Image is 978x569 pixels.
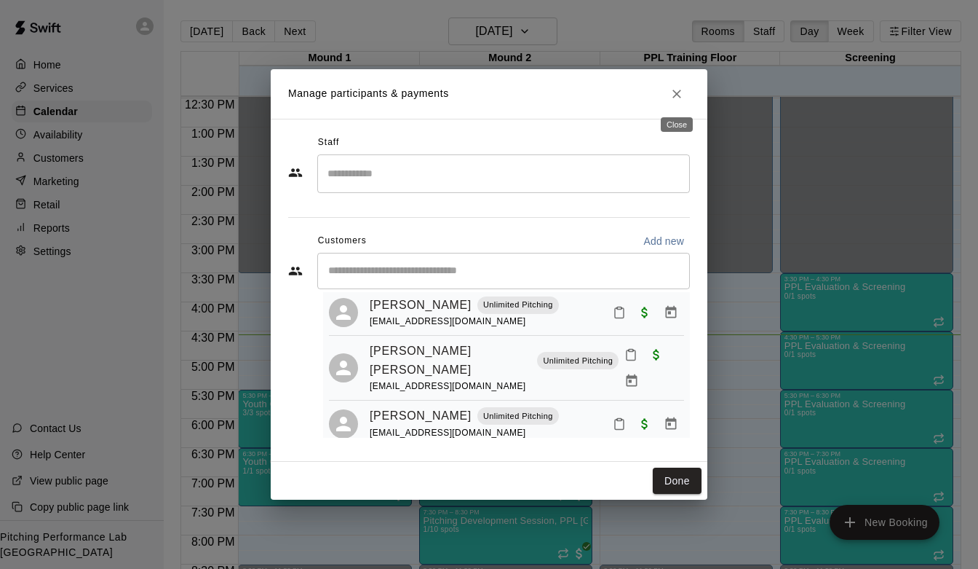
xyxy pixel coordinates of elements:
p: Unlimited Pitching [483,299,553,311]
p: Unlimited Pitching [543,355,613,367]
button: Mark attendance [607,412,632,436]
button: Mark attendance [607,300,632,325]
span: Paid with Credit [632,305,658,318]
p: Add new [643,234,684,248]
a: [PERSON_NAME] [370,407,472,425]
a: [PERSON_NAME] [370,296,472,315]
button: Done [653,468,701,495]
a: [PERSON_NAME] [PERSON_NAME] [370,342,531,379]
p: Manage participants & payments [288,86,449,101]
div: Close [661,117,693,132]
button: Close [664,81,690,107]
div: Eli Courtney [329,298,358,327]
button: Add new [637,229,690,253]
span: [EMAIL_ADDRESS][DOMAIN_NAME] [370,381,526,391]
span: Paid with Credit [643,348,669,360]
button: Manage bookings & payment [658,299,684,326]
svg: Customers [288,264,303,278]
span: Customers [318,229,367,253]
button: Mark attendance [619,342,643,367]
span: Staff [318,131,339,154]
div: Landon Pund [329,409,358,439]
span: [EMAIL_ADDRESS][DOMAIN_NAME] [370,428,526,438]
div: Jackson Bowen [329,353,358,382]
p: Unlimited Pitching [483,410,553,423]
div: Search staff [317,154,690,193]
button: Manage bookings & payment [658,411,684,437]
span: [EMAIL_ADDRESS][DOMAIN_NAME] [370,316,526,326]
svg: Staff [288,165,303,180]
button: Manage bookings & payment [619,368,645,394]
div: Start typing to search customers... [317,253,690,289]
span: Paid with Credit [632,417,658,429]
